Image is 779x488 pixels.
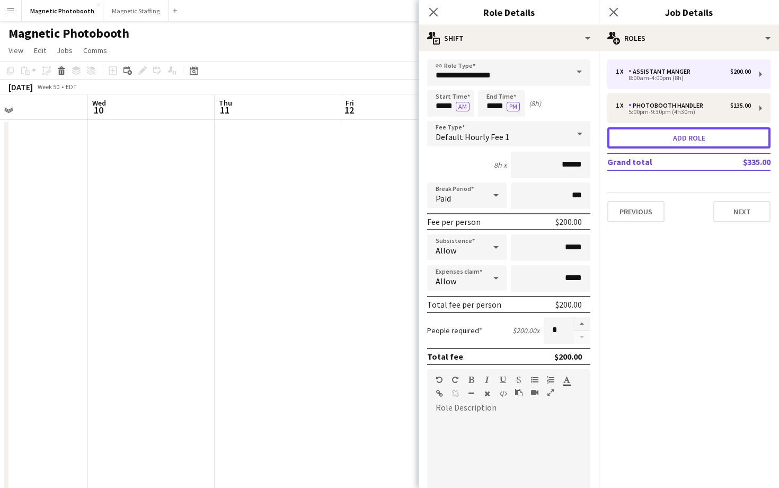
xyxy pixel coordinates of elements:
[35,83,61,91] span: Week 50
[515,388,523,397] button: Paste as plain text
[346,98,354,108] span: Fri
[436,132,509,142] span: Default Hourly Fee 1
[34,46,46,55] span: Edit
[83,46,107,55] span: Comms
[507,102,520,111] button: PM
[4,43,28,57] a: View
[8,82,33,92] div: [DATE]
[436,245,456,256] span: Allow
[730,102,751,109] div: $135.00
[57,46,73,55] span: Jobs
[547,388,554,397] button: Fullscreen
[427,351,463,362] div: Total fee
[616,109,751,115] div: 5:00pm-9:30pm (4h30m)
[467,376,475,384] button: Bold
[483,389,491,398] button: Clear Formatting
[616,68,628,75] div: 1 x
[427,216,481,227] div: Fee per person
[452,376,459,384] button: Redo
[628,102,707,109] div: Photobooth Handler
[419,5,599,19] h3: Role Details
[456,102,470,111] button: AM
[92,98,106,108] span: Wed
[628,68,695,75] div: Assistant Manger
[467,389,475,398] button: Horizontal Line
[217,104,232,116] span: 11
[436,376,443,384] button: Undo
[563,376,570,384] button: Text Color
[730,68,751,75] div: $200.00
[483,376,491,384] button: Italic
[103,1,169,21] button: Magnetic Staffing
[555,216,582,227] div: $200.00
[22,1,103,21] button: Magnetic Photobooth
[499,389,507,398] button: HTML Code
[499,376,507,384] button: Underline
[344,104,354,116] span: 12
[529,99,541,108] div: (8h)
[436,276,456,286] span: Allow
[52,43,77,57] a: Jobs
[436,389,443,398] button: Insert Link
[512,326,539,335] div: $200.00 x
[573,317,590,331] button: Increase
[708,153,771,170] td: $335.00
[599,25,779,51] div: Roles
[531,388,538,397] button: Insert video
[515,376,523,384] button: Strikethrough
[8,25,129,41] h1: Magnetic Photobooth
[66,83,77,91] div: EDT
[554,351,582,362] div: $200.00
[79,43,111,57] a: Comms
[555,299,582,310] div: $200.00
[8,46,23,55] span: View
[91,104,106,116] span: 10
[607,153,708,170] td: Grand total
[599,5,779,19] h3: Job Details
[427,326,482,335] label: People required
[607,127,771,149] button: Add role
[713,201,771,222] button: Next
[616,102,628,109] div: 1 x
[616,75,751,81] div: 8:00am-4:00pm (8h)
[494,160,507,170] div: 8h x
[607,201,665,222] button: Previous
[427,299,501,310] div: Total fee per person
[419,25,599,51] div: Shift
[30,43,50,57] a: Edit
[547,376,554,384] button: Ordered List
[219,98,232,108] span: Thu
[436,193,451,204] span: Paid
[531,376,538,384] button: Unordered List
